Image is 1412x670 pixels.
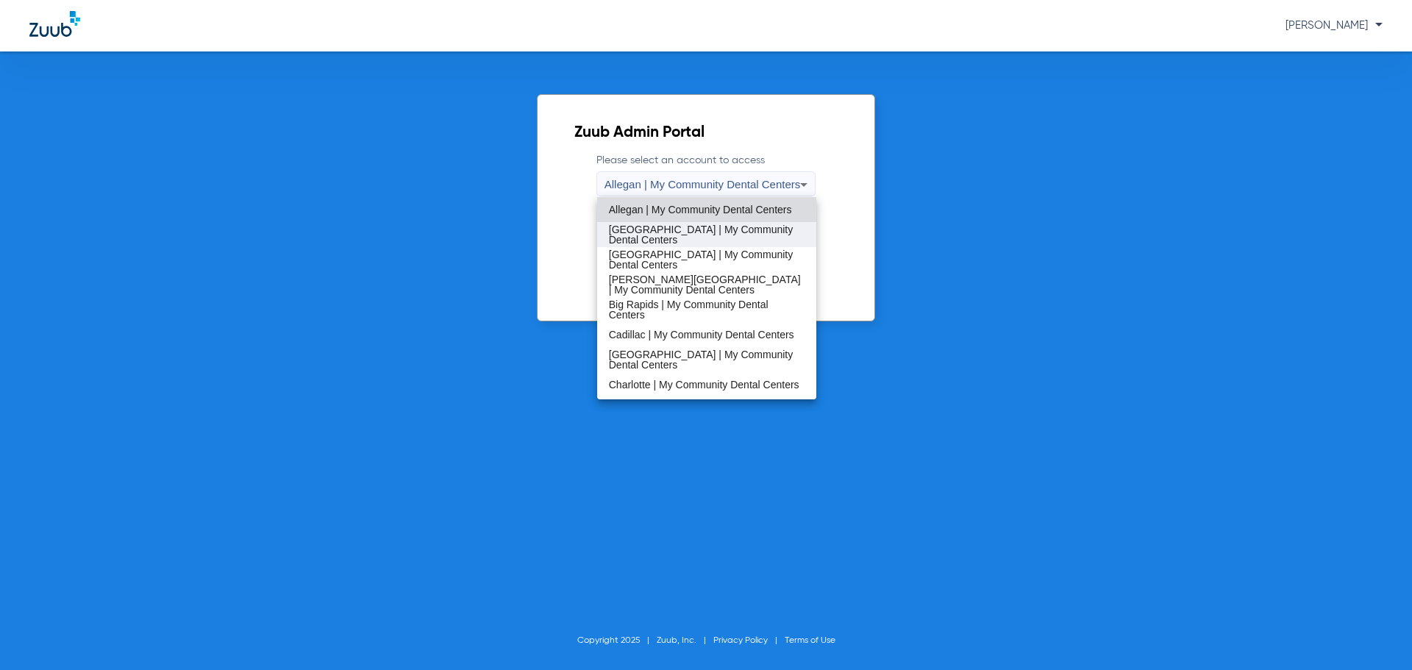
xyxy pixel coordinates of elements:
span: [GEOGRAPHIC_DATA] | My Community Dental Centers [609,349,805,370]
span: [GEOGRAPHIC_DATA] | My Community Dental Centers [609,224,805,245]
span: [GEOGRAPHIC_DATA] | My Community Dental Centers [609,249,805,270]
span: Big Rapids | My Community Dental Centers [609,299,805,320]
span: Charlotte | My Community Dental Centers [609,379,799,390]
span: [PERSON_NAME][GEOGRAPHIC_DATA] | My Community Dental Centers [609,274,805,295]
span: Allegan | My Community Dental Centers [609,204,792,215]
iframe: Chat Widget [1338,599,1412,670]
span: Cadillac | My Community Dental Centers [609,329,794,340]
